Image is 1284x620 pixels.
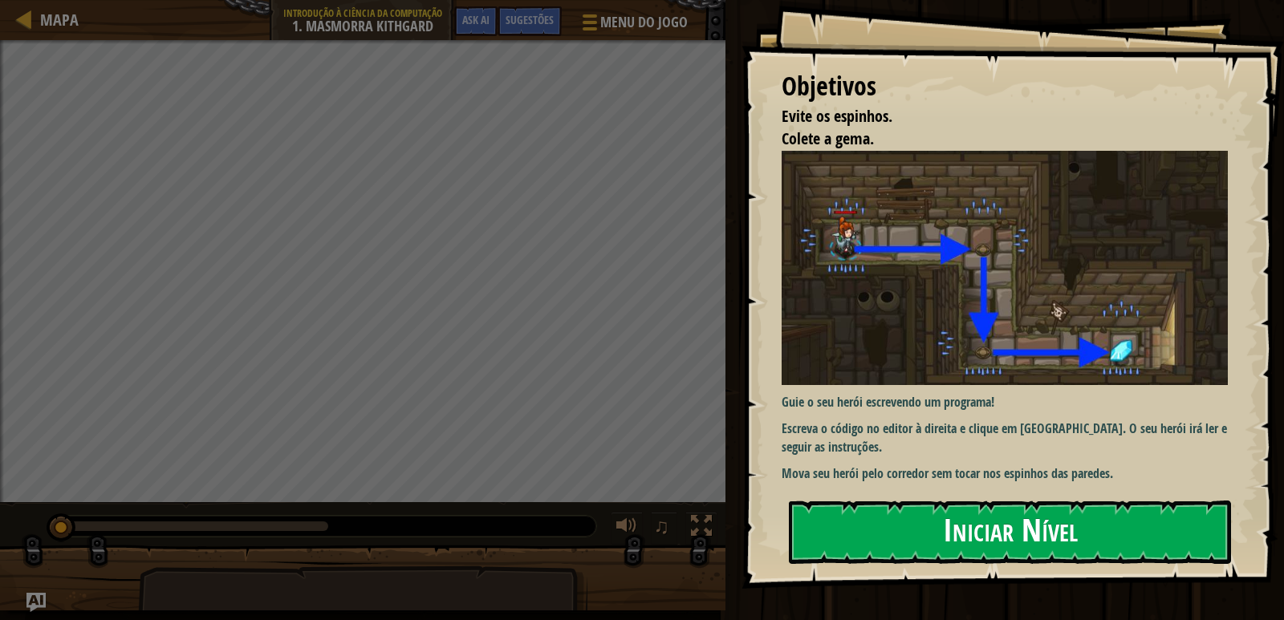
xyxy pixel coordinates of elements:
img: Dungeons of kithgard [782,151,1240,385]
button: Ask AI [26,593,46,612]
li: Colete a gema. [762,128,1224,151]
span: Colete a gema. [782,128,874,149]
span: Mapa [40,9,79,30]
button: Ask AI [454,6,498,36]
li: Evite os espinhos. [762,105,1224,128]
button: Ajuste o volume [611,512,643,545]
span: ♫ [654,514,670,538]
span: Ask AI [462,12,490,27]
p: Escreva o código no editor à direita e clique em [GEOGRAPHIC_DATA]. O seu herói irá ler e seguir ... [782,419,1240,456]
span: Evite os espinhos. [782,105,892,127]
a: Mapa [32,9,79,30]
p: Guie o seu herói escrevendo um programa! [782,393,1240,411]
button: Iniciar Nível [789,500,1231,564]
button: Toggle fullscreen [685,512,717,545]
span: Sugestões [506,12,554,27]
button: Menu do Jogo [570,6,697,44]
div: Objetivos [782,68,1228,105]
span: Menu do Jogo [600,12,688,33]
button: ♫ [651,512,678,545]
p: Mova seu herói pelo corredor sem tocar nos espinhos das paredes. [782,464,1240,483]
